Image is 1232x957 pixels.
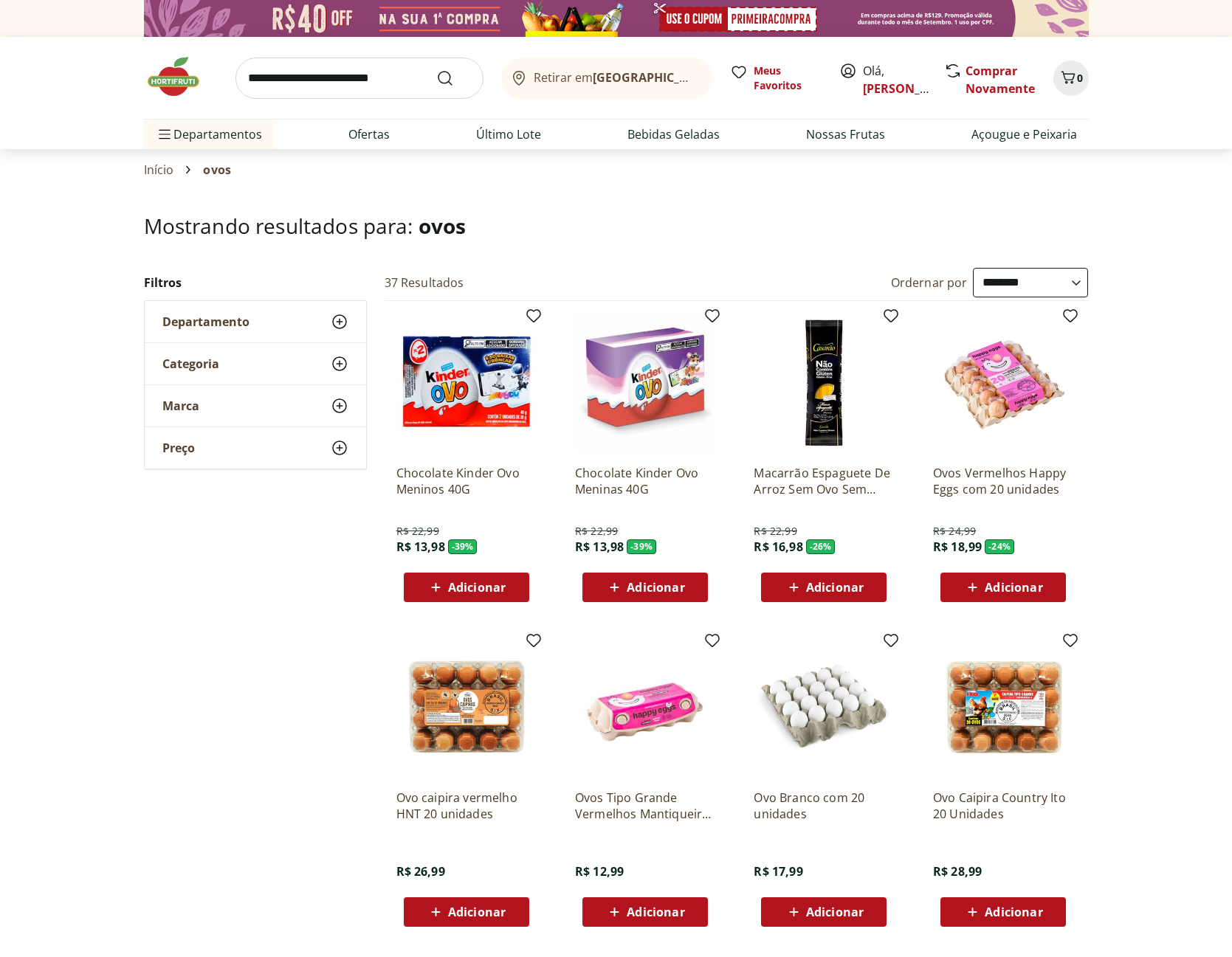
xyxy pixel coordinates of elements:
[971,125,1077,143] a: Açougue e Peixaria
[593,69,842,86] b: [GEOGRAPHIC_DATA]/[GEOGRAPHIC_DATA]
[933,524,976,539] span: R$ 24,99
[754,524,796,539] span: R$ 22,99
[575,524,618,539] span: R$ 22,99
[933,638,1073,778] img: Ovo Caipira Country Ito 20 Unidades
[940,897,1066,927] button: Adicionar
[156,117,262,152] span: Departamentos
[891,274,968,291] label: Ordernar por
[582,573,708,602] button: Adicionar
[863,62,929,97] span: Olá,
[761,897,887,927] button: Adicionar
[396,790,537,822] a: Ovo caipira vermelho HNT 20 unidades
[396,638,537,778] img: Ovo caipira vermelho HNT 20 unidades
[806,581,864,593] span: Adicionar
[933,790,1073,822] a: Ovo Caipira Country Ito 20 Unidades
[1077,71,1083,85] span: 0
[203,163,231,176] span: ovos
[575,313,715,453] img: Chocolate Kinder Ovo Meninas 40G
[940,573,1066,602] button: Adicionar
[534,71,697,84] span: Retirar em
[396,524,439,539] span: R$ 22,99
[754,863,802,880] span: R$ 17,99
[145,427,366,469] button: Preço
[627,125,720,143] a: Bebidas Geladas
[436,69,472,87] button: Submit Search
[627,581,684,593] span: Adicionar
[863,80,959,97] a: [PERSON_NAME]
[754,539,802,555] span: R$ 16,98
[1053,61,1089,96] button: Carrinho
[404,573,529,602] button: Adicionar
[501,58,712,99] button: Retirar em[GEOGRAPHIC_DATA]/[GEOGRAPHIC_DATA]
[754,465,894,497] a: Macarrão Espaguete De Arroz Sem Ovo Sem Glúten Casarão - 500G
[730,63,822,93] a: Meus Favoritos
[806,539,836,554] span: - 26 %
[761,573,887,602] button: Adicionar
[933,863,982,880] span: R$ 28,99
[575,863,624,880] span: R$ 12,99
[396,863,445,880] span: R$ 26,99
[145,385,366,426] button: Marca
[419,212,467,240] span: ovos
[933,313,1073,453] img: Ovos Vermelhos Happy Eggs com 20 unidades
[162,356,219,371] span: Categoria
[144,268,367,297] h2: Filtros
[396,313,537,453] img: Chocolate Kinder Ovo Meninos 40G
[162,314,250,329] span: Departamento
[754,313,894,453] img: Macarrão Espaguete De Arroz Sem Ovo Sem Glúten Casarão - 500G
[933,465,1073,497] a: Ovos Vermelhos Happy Eggs com 20 unidades
[385,274,464,291] h2: 37 Resultados
[806,906,864,918] span: Adicionar
[348,125,390,143] a: Ofertas
[806,125,885,143] a: Nossas Frutas
[575,539,624,555] span: R$ 13,98
[985,581,1042,593] span: Adicionar
[144,214,1089,238] h1: Mostrando resultados para:
[448,906,506,918] span: Adicionar
[396,539,445,555] span: R$ 13,98
[448,581,506,593] span: Adicionar
[933,539,982,555] span: R$ 18,99
[235,58,483,99] input: search
[627,539,656,554] span: - 39 %
[575,465,715,497] a: Chocolate Kinder Ovo Meninas 40G
[966,63,1035,97] a: Comprar Novamente
[627,906,684,918] span: Adicionar
[754,63,822,93] span: Meus Favoritos
[156,117,173,152] button: Menu
[144,163,174,176] a: Início
[396,465,537,497] a: Chocolate Kinder Ovo Meninos 40G
[575,790,715,822] a: Ovos Tipo Grande Vermelhos Mantiqueira Happy Eggs 10 Unidades
[162,398,199,413] span: Marca
[476,125,541,143] a: Último Lote
[162,441,195,455] span: Preço
[754,790,894,822] a: Ovo Branco com 20 unidades
[145,301,366,342] button: Departamento
[754,638,894,778] img: Ovo Branco com 20 unidades
[144,55,218,99] img: Hortifruti
[582,897,708,927] button: Adicionar
[985,539,1014,554] span: - 24 %
[448,539,478,554] span: - 39 %
[985,906,1042,918] span: Adicionar
[145,343,366,384] button: Categoria
[404,897,529,927] button: Adicionar
[575,638,715,778] img: Ovos Tipo Grande Vermelhos Mantiqueira Happy Eggs 10 Unidades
